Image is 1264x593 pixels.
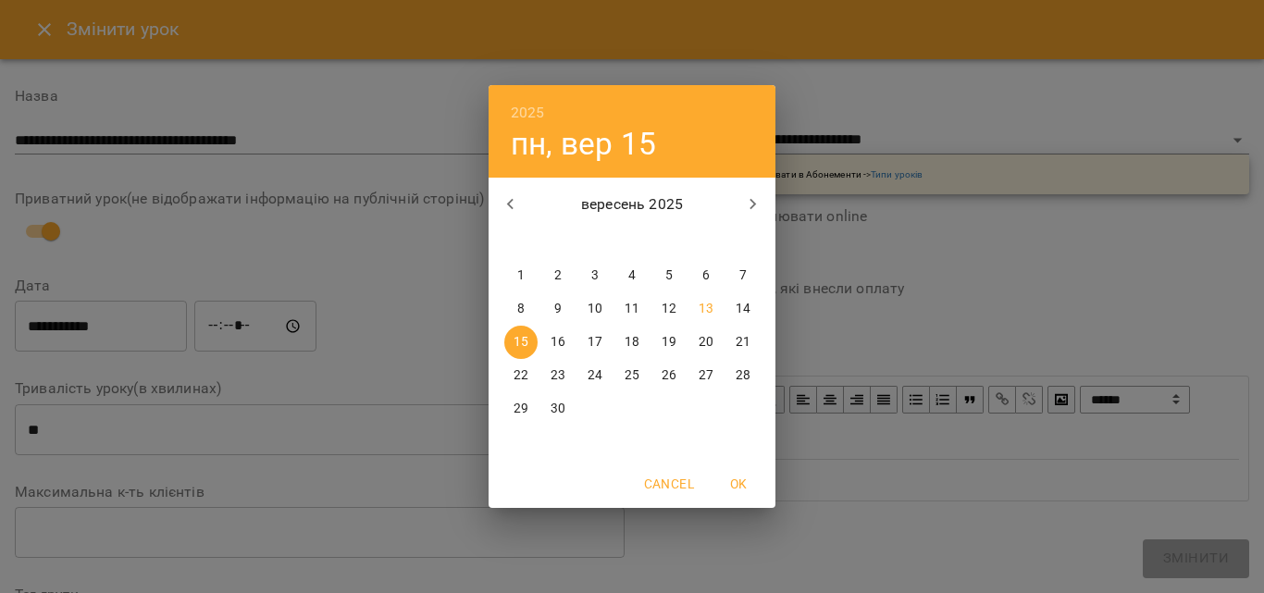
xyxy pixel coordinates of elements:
button: 9 [541,292,575,326]
p: вересень 2025 [533,193,732,216]
button: 5 [652,259,686,292]
button: 28 [726,359,760,392]
button: 17 [578,326,612,359]
button: 11 [615,292,649,326]
span: Cancel [644,473,694,495]
p: 30 [551,400,565,418]
span: пт [652,231,686,250]
p: 7 [739,266,747,285]
p: 5 [665,266,673,285]
p: 12 [662,300,676,318]
p: 6 [702,266,710,285]
p: 13 [699,300,713,318]
p: 15 [514,333,528,352]
button: 6 [689,259,723,292]
button: 20 [689,326,723,359]
p: 11 [625,300,639,318]
span: OK [716,473,761,495]
p: 1 [517,266,525,285]
button: пн, вер 15 [511,125,656,163]
button: 16 [541,326,575,359]
button: 2025 [511,100,545,126]
p: 29 [514,400,528,418]
p: 18 [625,333,639,352]
button: 27 [689,359,723,392]
button: 26 [652,359,686,392]
p: 4 [628,266,636,285]
button: 25 [615,359,649,392]
p: 22 [514,366,528,385]
p: 16 [551,333,565,352]
p: 2 [554,266,562,285]
button: 18 [615,326,649,359]
span: сб [689,231,723,250]
p: 20 [699,333,713,352]
p: 17 [588,333,602,352]
button: 23 [541,359,575,392]
button: 12 [652,292,686,326]
button: 10 [578,292,612,326]
button: 4 [615,259,649,292]
button: 21 [726,326,760,359]
button: 30 [541,392,575,426]
p: 24 [588,366,602,385]
p: 8 [517,300,525,318]
p: 26 [662,366,676,385]
button: 19 [652,326,686,359]
p: 27 [699,366,713,385]
button: 24 [578,359,612,392]
button: 2 [541,259,575,292]
span: вт [541,231,575,250]
p: 9 [554,300,562,318]
button: 3 [578,259,612,292]
button: 1 [504,259,538,292]
button: 13 [689,292,723,326]
button: 29 [504,392,538,426]
p: 25 [625,366,639,385]
span: ср [578,231,612,250]
span: чт [615,231,649,250]
button: Cancel [637,467,701,500]
span: нд [726,231,760,250]
p: 3 [591,266,599,285]
p: 23 [551,366,565,385]
button: OK [709,467,768,500]
p: 10 [588,300,602,318]
button: 15 [504,326,538,359]
p: 21 [736,333,750,352]
p: 14 [736,300,750,318]
button: 14 [726,292,760,326]
button: 7 [726,259,760,292]
button: 8 [504,292,538,326]
p: 19 [662,333,676,352]
p: 28 [736,366,750,385]
button: 22 [504,359,538,392]
span: пн [504,231,538,250]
